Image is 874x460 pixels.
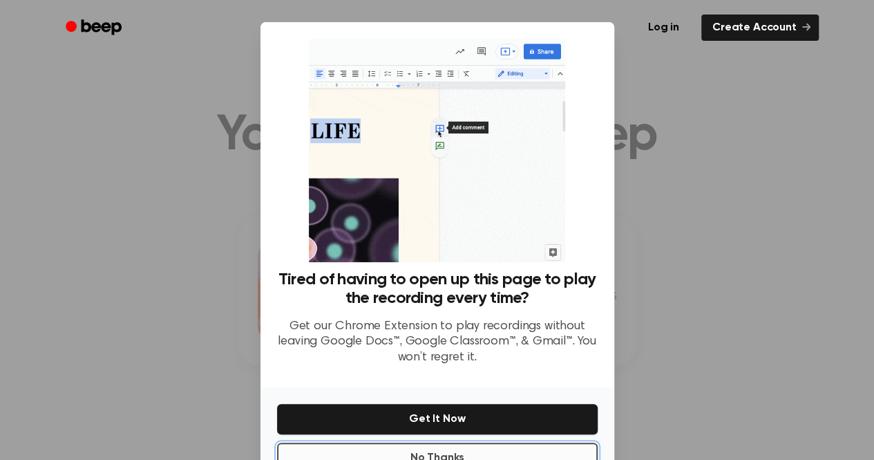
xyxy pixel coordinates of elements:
[701,15,819,41] a: Create Account
[277,319,598,366] p: Get our Chrome Extension to play recordings without leaving Google Docs™, Google Classroom™, & Gm...
[277,270,598,308] h3: Tired of having to open up this page to play the recording every time?
[634,12,693,44] a: Log in
[309,39,565,262] img: Beep extension in action
[56,15,134,42] a: Beep
[277,404,598,434] button: Get It Now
